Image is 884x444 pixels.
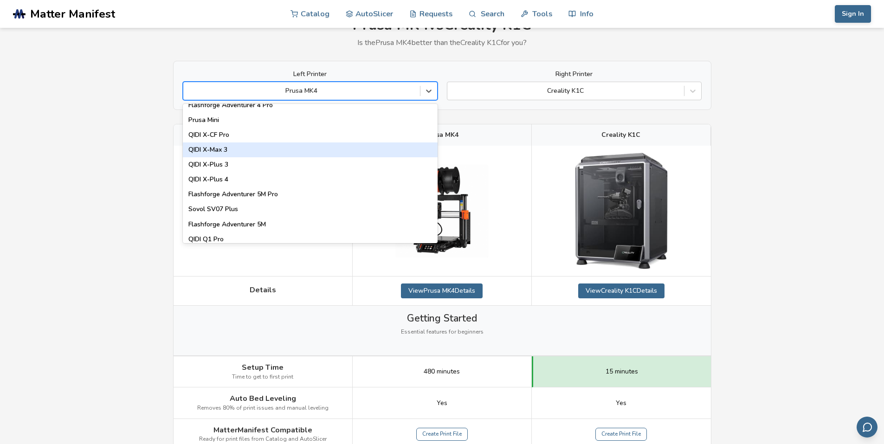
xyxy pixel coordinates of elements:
[606,368,638,375] span: 15 minutes
[250,286,276,294] span: Details
[426,131,458,139] span: Prusa MK4
[595,428,647,441] a: Create Print File
[242,363,284,372] span: Setup Time
[199,436,327,443] span: Ready for print files from Catalog and AutoSlicer
[416,428,468,441] a: Create Print File
[183,71,438,78] label: Left Printer
[601,131,640,139] span: Creality K1C
[30,7,115,20] span: Matter Manifest
[183,98,438,113] div: Flashforge Adventurer 4 Pro
[230,394,296,403] span: Auto Bed Leveling
[401,329,484,335] span: Essential features for beginners
[197,405,329,412] span: Removes 80% of print issues and manual leveling
[183,128,438,142] div: QIDI X-CF Pro
[452,87,454,95] input: Creality K1C
[173,17,711,34] h1: Prusa MK4 vs Creality K1C
[183,157,438,172] div: QIDI X-Plus 3
[437,399,447,407] span: Yes
[578,283,665,298] a: ViewCreality K1CDetails
[857,417,878,438] button: Send feedback via email
[395,165,488,257] img: Prusa MK4
[183,202,438,217] div: Sovol SV07 Plus
[401,283,483,298] a: ViewPrusa MK4Details
[424,368,460,375] span: 480 minutes
[213,426,312,434] span: MatterManifest Compatible
[173,39,711,47] p: Is the Prusa MK4 better than the Creality K1C for you?
[188,87,190,95] input: Prusa MK4Ender 3 ProEnder 3 S1Ender 3 S1 PlusEnder 3 S1 ProEnder 3 V2Ender 3 V2 NeoEnder 3 V3Ende...
[447,71,702,78] label: Right Printer
[183,172,438,187] div: QIDI X-Plus 4
[183,217,438,232] div: Flashforge Adventurer 5M
[575,153,668,269] img: Creality K1C
[407,313,477,324] span: Getting Started
[616,399,626,407] span: Yes
[835,5,871,23] button: Sign In
[183,113,438,128] div: Prusa Mini
[183,187,438,202] div: Flashforge Adventurer 5M Pro
[183,142,438,157] div: QIDI X-Max 3
[183,232,438,247] div: QIDI Q1 Pro
[232,374,293,380] span: Time to get to first print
